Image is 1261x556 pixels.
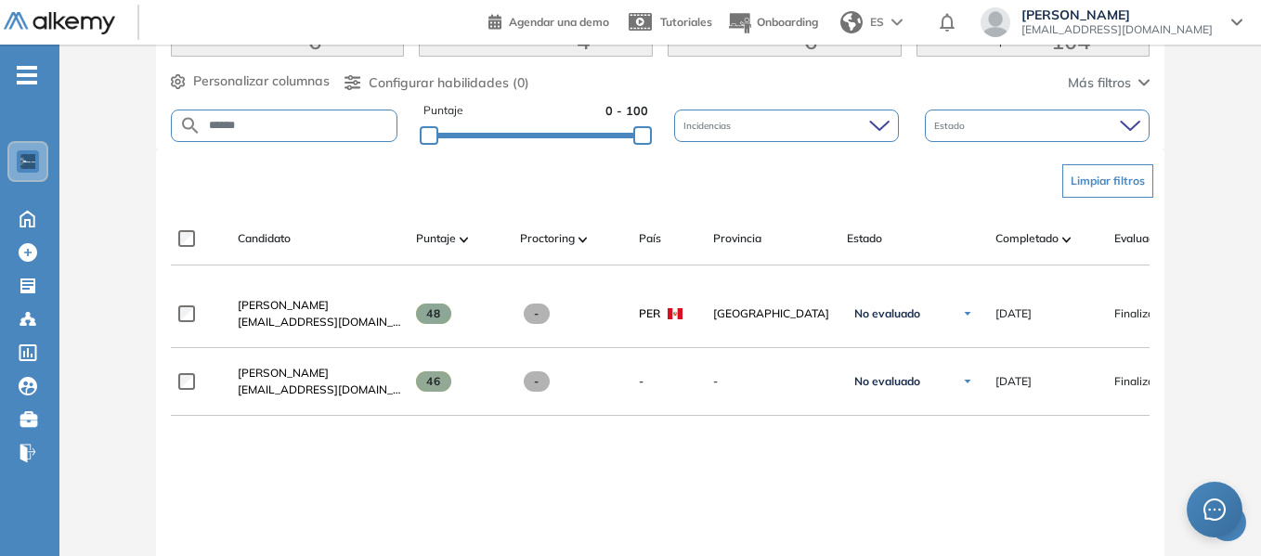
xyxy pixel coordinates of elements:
[369,73,529,93] span: Configurar habilidades (0)
[238,366,329,380] span: [PERSON_NAME]
[639,230,661,247] span: País
[238,381,401,398] span: [EMAIL_ADDRESS][DOMAIN_NAME]
[4,12,115,35] img: Logo
[854,374,920,389] span: No evaluado
[578,237,588,242] img: [missing "en.ARROW_ALT" translation]
[847,230,882,247] span: Estado
[520,230,575,247] span: Proctoring
[660,15,712,29] span: Tutoriales
[934,119,968,133] span: Estado
[171,71,330,91] button: Personalizar columnas
[995,373,1032,390] span: [DATE]
[1068,73,1150,93] button: Más filtros
[870,14,884,31] span: ES
[962,308,973,319] img: Ícono de flecha
[17,73,37,77] i: -
[20,154,35,169] img: https://assets.alkemy.org/workspaces/1802/d452bae4-97f6-47ab-b3bf-1c40240bc960.jpg
[891,19,903,26] img: arrow
[683,119,734,133] span: Incidencias
[179,114,201,137] img: SEARCH_ALT
[1021,7,1213,22] span: [PERSON_NAME]
[193,71,330,91] span: Personalizar columnas
[416,304,452,324] span: 48
[962,376,973,387] img: Ícono de flecha
[668,308,682,319] img: PER
[757,15,818,29] span: Onboarding
[1062,164,1153,198] button: Limpiar filtros
[509,15,609,29] span: Agendar una demo
[713,230,761,247] span: Provincia
[995,305,1032,322] span: [DATE]
[1021,22,1213,37] span: [EMAIL_ADDRESS][DOMAIN_NAME]
[1068,73,1131,93] span: Más filtros
[524,371,551,392] span: -
[713,305,832,322] span: [GEOGRAPHIC_DATA]
[713,373,832,390] span: -
[238,314,401,330] span: [EMAIL_ADDRESS][DOMAIN_NAME]
[1114,305,1167,322] span: Finalizado
[727,3,818,43] button: Onboarding
[1203,498,1226,521] span: message
[995,230,1059,247] span: Completado
[1062,237,1072,242] img: [missing "en.ARROW_ALT" translation]
[238,365,401,381] a: [PERSON_NAME]
[674,110,899,142] div: Incidencias
[605,102,648,120] span: 0 - 100
[238,298,329,312] span: [PERSON_NAME]
[416,230,456,247] span: Puntaje
[524,304,551,324] span: -
[238,230,291,247] span: Candidato
[925,110,1150,142] div: Estado
[639,373,643,390] span: -
[840,11,863,33] img: world
[1114,373,1167,390] span: Finalizado
[1114,230,1170,247] span: Evaluación
[488,9,609,32] a: Agendar una demo
[423,102,463,120] span: Puntaje
[854,306,920,321] span: No evaluado
[460,237,469,242] img: [missing "en.ARROW_ALT" translation]
[238,297,401,314] a: [PERSON_NAME]
[639,305,660,322] span: PER
[416,371,452,392] span: 46
[344,73,529,93] button: Configurar habilidades (0)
